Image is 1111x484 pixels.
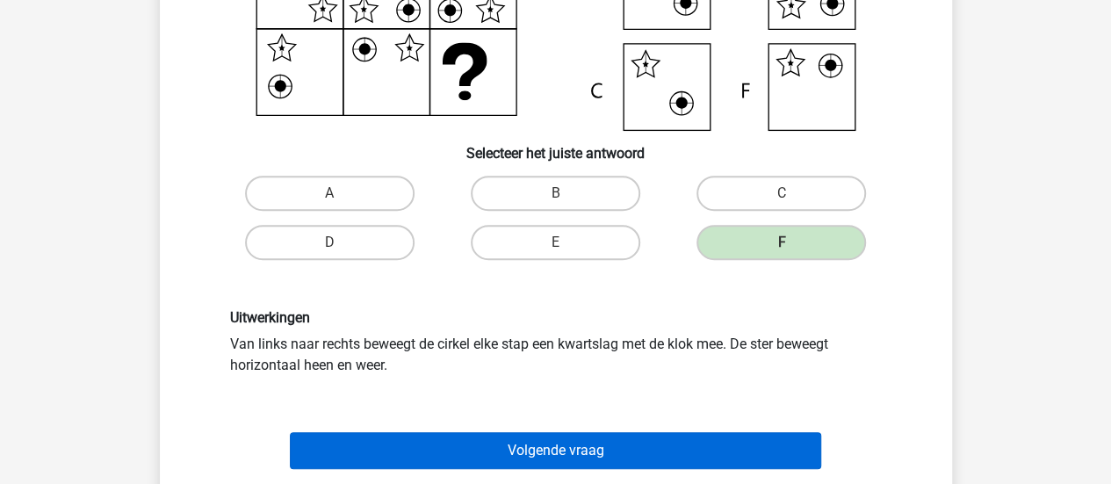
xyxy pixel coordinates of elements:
[245,225,415,260] label: D
[217,309,895,375] div: Van links naar rechts beweegt de cirkel elke stap een kwartslag met de klok mee. De ster beweegt ...
[696,225,866,260] label: F
[696,176,866,211] label: C
[245,176,415,211] label: A
[471,225,640,260] label: E
[230,309,882,326] h6: Uitwerkingen
[188,131,924,162] h6: Selecteer het juiste antwoord
[471,176,640,211] label: B
[290,432,821,469] button: Volgende vraag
